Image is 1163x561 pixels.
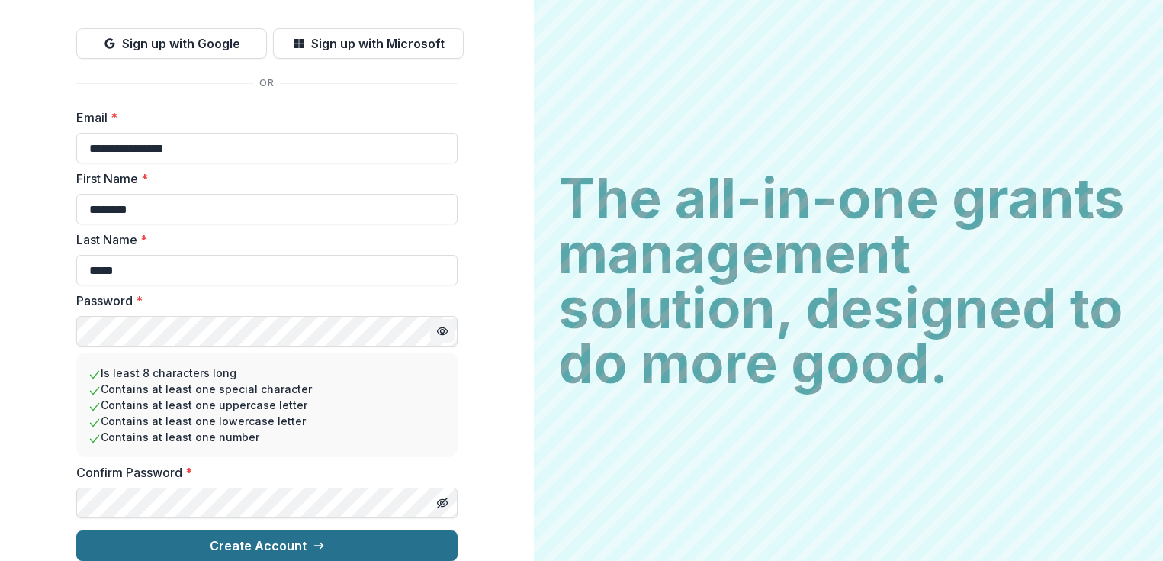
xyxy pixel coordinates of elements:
[88,413,445,429] li: Contains at least one lowercase letter
[430,491,455,515] button: Toggle password visibility
[76,231,448,249] label: Last Name
[273,28,464,59] button: Sign up with Microsoft
[76,108,448,127] label: Email
[88,381,445,397] li: Contains at least one special character
[430,319,455,343] button: Toggle password visibility
[76,463,448,482] label: Confirm Password
[76,292,448,310] label: Password
[76,169,448,188] label: First Name
[88,429,445,445] li: Contains at least one number
[88,397,445,413] li: Contains at least one uppercase letter
[88,365,445,381] li: Is least 8 characters long
[76,530,458,561] button: Create Account
[76,28,267,59] button: Sign up with Google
